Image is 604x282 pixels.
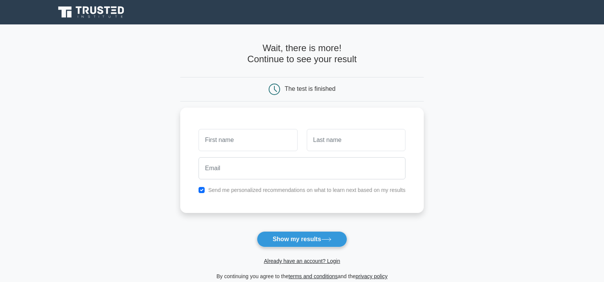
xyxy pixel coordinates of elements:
input: First name [199,129,297,151]
a: terms and conditions [288,273,338,279]
a: Already have an account? Login [264,258,340,264]
div: The test is finished [285,85,335,92]
a: privacy policy [356,273,388,279]
div: By continuing you agree to the and the [176,272,428,281]
button: Show my results [257,231,347,247]
h4: Wait, there is more! Continue to see your result [180,43,424,65]
input: Last name [307,129,405,151]
label: Send me personalized recommendations on what to learn next based on my results [208,187,405,193]
input: Email [199,157,405,179]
